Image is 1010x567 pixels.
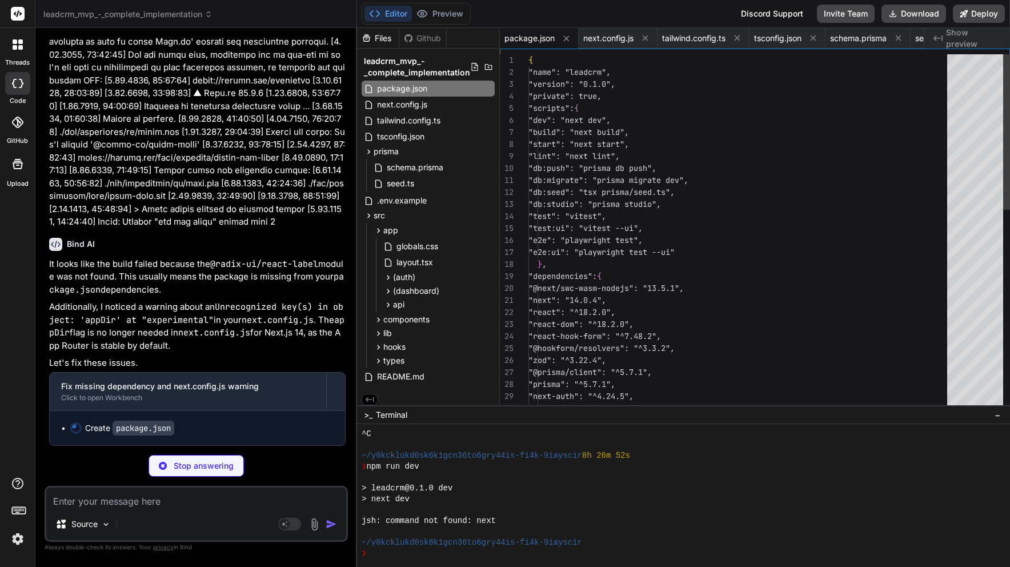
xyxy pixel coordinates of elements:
span: { [528,55,533,65]
span: "@hookform/resolvers": "^3.3.2", [528,343,675,353]
span: "dependencies": [528,271,597,281]
span: ~/y0kcklukd0sk6k1gcn36to6gry44is-fi4k-9iayscir [362,450,582,461]
span: "name": "leadcrm", [528,67,611,77]
span: layout.tsx [395,255,434,269]
p: Let's fix these issues. [49,357,346,370]
div: 29 [500,390,514,402]
span: "@next/swc-wasm-nodejs": "13.5.1", [528,283,684,293]
span: "e2e": "playwright test", [528,235,643,245]
span: { [574,103,579,113]
span: prisma [374,146,399,157]
span: "dev": "next dev", [528,115,611,125]
p: Stop answering [174,460,234,472]
p: Source [71,518,98,530]
img: icon [326,518,337,530]
div: 12 [500,186,514,198]
span: Terminal [376,409,407,421]
div: 7 [500,126,514,138]
p: It looks like the build failed because the module was not found. This usually means the package i... [49,258,346,297]
span: "zod": "^3.22.4", [528,355,606,365]
span: ❯ [362,461,366,472]
span: "version": "0.1.0", [528,79,615,89]
code: next.config.js [242,314,314,326]
div: Files [357,33,399,44]
span: jsh: command not found: next [362,516,496,526]
span: app [383,225,398,236]
span: > leadcrm@0.1.0 dev [362,483,452,494]
code: package.json [113,421,174,436]
span: globals.css [395,239,439,253]
span: "bcryptjs": "^2.4.3", [528,403,624,413]
div: 28 [500,378,514,390]
div: 8 [500,138,514,150]
div: 21 [500,294,514,306]
div: 30 [500,402,514,414]
span: { [597,271,602,281]
div: 9 [500,150,514,162]
span: types [383,355,404,366]
label: code [10,96,26,106]
div: 15 [500,222,514,234]
span: leadcrm_mvp_-_complete_implementation [364,55,470,78]
span: "test": "vitest", [528,211,606,221]
span: "react-hook-form": "^7.48.2", [528,331,661,341]
div: 22 [500,306,514,318]
div: 18 [500,258,514,270]
span: "next": "14.0.4", [528,295,606,305]
button: Download [881,5,946,23]
button: Fix missing dependency and next.config.js warningClick to open Workbench [50,373,326,410]
span: next.config.js [583,33,634,44]
span: "react": "^18.2.0", [528,307,615,317]
span: lib [383,328,392,339]
div: 25 [500,342,514,354]
label: GitHub [7,136,28,146]
div: Fix missing dependency and next.config.js warning [61,381,315,392]
div: 6 [500,114,514,126]
div: 3 [500,78,514,90]
p: Always double-check its answers. Your in Bind [45,542,348,553]
div: 24 [500,330,514,342]
span: ❯ [362,548,366,559]
span: "db:migrate": "prisma migrate dev", [528,175,688,185]
span: "next-auth": "^4.24.5", [528,391,634,401]
div: 26 [500,354,514,366]
div: 23 [500,318,514,330]
span: (auth) [393,271,415,283]
span: leadcrm_mvp_-_complete_implementation [43,9,213,20]
span: next.config.js [376,98,428,111]
div: 16 [500,234,514,246]
span: ~/y0kcklukd0sk6k1gcn36to6gry44is-fi4k-9iayscir [362,537,582,548]
div: 19 [500,270,514,282]
span: > next dev [362,494,410,505]
div: 1 [500,54,514,66]
button: Invite Team [817,5,875,23]
label: Upload [7,179,29,189]
span: "lint": "next lint", [528,151,620,161]
span: npm run dev [366,461,419,472]
span: tailwind.config.ts [662,33,726,44]
img: Pick Models [101,520,111,529]
div: 20 [500,282,514,294]
code: @radix-ui/react-label [210,258,318,270]
img: attachment [308,518,321,531]
span: 8h 26m 52s [582,450,630,461]
p: Additionally, I noticed a warning about an in your . The flag is no longer needed in for Next.js ... [49,301,346,352]
span: schema.prisma [830,33,887,44]
span: "@prisma/client": "^5.7.1", [528,367,652,377]
button: Deploy [953,5,1005,23]
span: "scripts": [528,103,574,113]
span: seed.ts [386,177,415,190]
div: Click to open Workbench [61,393,315,402]
div: Github [399,33,446,44]
div: 11 [500,174,514,186]
span: src [374,210,385,221]
span: .env.example [376,194,428,207]
span: components [383,314,430,325]
span: "db:push": "prisma db push", [528,163,656,173]
span: tsconfig.json [754,33,801,44]
button: − [992,406,1003,424]
span: README.md [376,370,426,384]
button: Editor [364,6,412,22]
span: ^C [362,429,371,440]
span: api [393,299,404,310]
